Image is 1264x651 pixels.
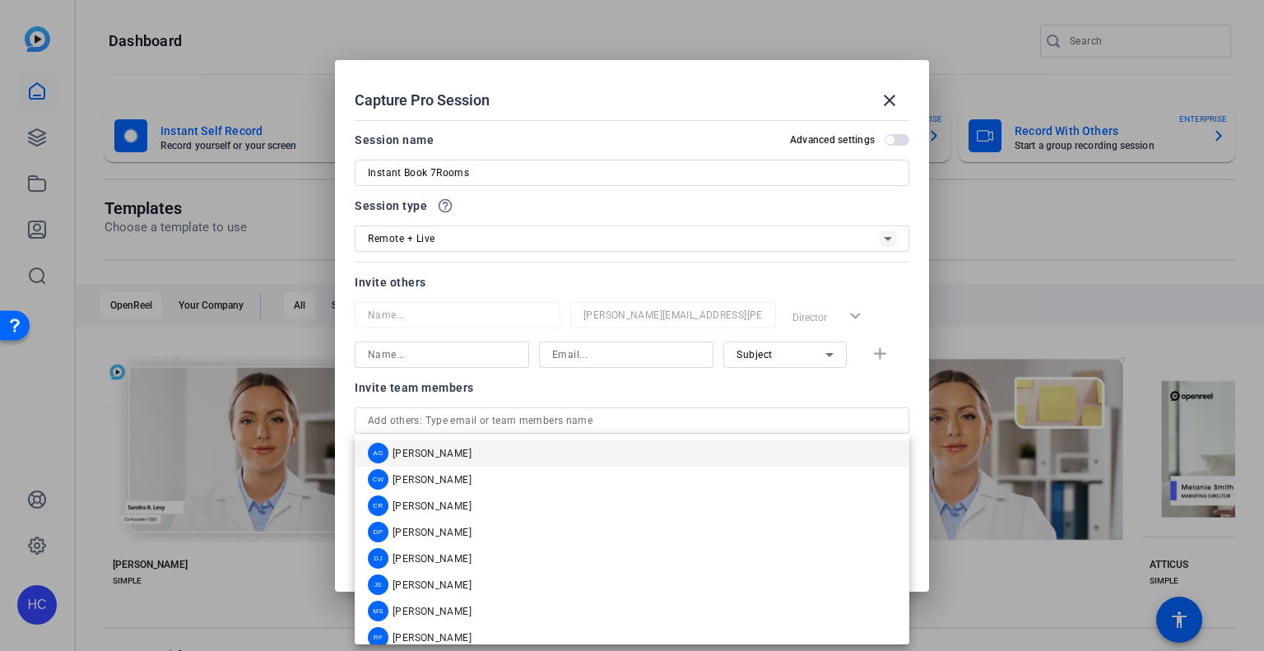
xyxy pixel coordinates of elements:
span: [PERSON_NAME] [393,579,472,592]
input: Email... [583,305,763,325]
div: RF [368,627,388,648]
input: Name... [368,305,547,325]
span: [PERSON_NAME] [393,447,472,460]
div: AG [368,443,388,463]
div: Invite others [355,272,909,292]
span: Session type [355,196,427,216]
span: [PERSON_NAME] [393,552,472,565]
input: Email... [552,345,700,365]
div: DP [368,522,388,542]
div: Session name [355,130,434,150]
div: JE [368,574,388,595]
input: Add others: Type email or team members name [368,411,896,430]
div: MS [368,601,388,621]
input: Name... [368,345,516,365]
div: Invite team members [355,378,909,398]
span: [PERSON_NAME] [393,631,472,644]
input: Enter Session Name [368,163,896,183]
span: [PERSON_NAME] [393,473,472,486]
div: CW [368,469,388,490]
h2: Advanced settings [790,133,875,146]
mat-icon: close [880,91,899,110]
div: Capture Pro Session [355,81,909,120]
span: [PERSON_NAME] [393,500,472,513]
span: [PERSON_NAME] [393,526,472,539]
div: CR [368,495,388,516]
span: [PERSON_NAME] [393,605,472,618]
div: DJ [368,548,388,569]
span: Subject [737,349,773,360]
span: Remote + Live [368,233,435,244]
mat-icon: help_outline [437,198,453,214]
